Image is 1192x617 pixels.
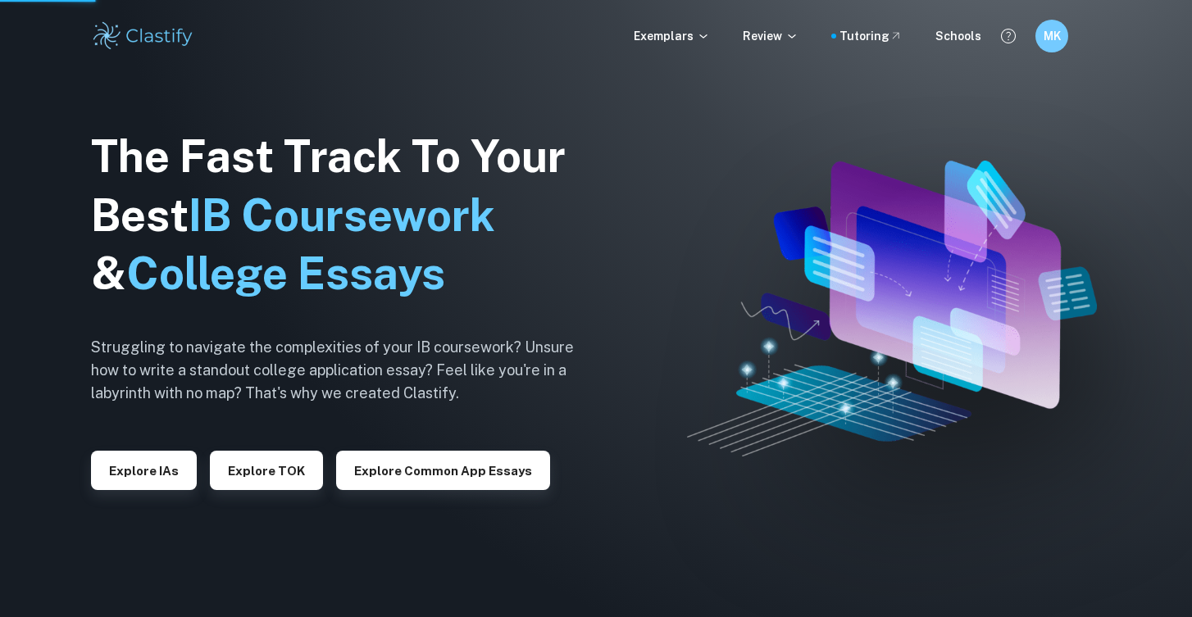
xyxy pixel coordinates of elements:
[743,27,798,45] p: Review
[126,247,445,299] span: College Essays
[336,451,550,490] button: Explore Common App essays
[91,451,197,490] button: Explore IAs
[91,462,197,478] a: Explore IAs
[336,462,550,478] a: Explore Common App essays
[210,451,323,490] button: Explore TOK
[634,27,710,45] p: Exemplars
[935,27,981,45] a: Schools
[1043,27,1062,45] h6: MK
[210,462,323,478] a: Explore TOK
[91,127,599,304] h1: The Fast Track To Your Best &
[189,189,495,241] span: IB Coursework
[91,20,195,52] img: Clastify logo
[839,27,903,45] a: Tutoring
[1035,20,1068,52] button: MK
[994,22,1022,50] button: Help and Feedback
[91,336,599,405] h6: Struggling to navigate the complexities of your IB coursework? Unsure how to write a standout col...
[687,161,1097,456] img: Clastify hero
